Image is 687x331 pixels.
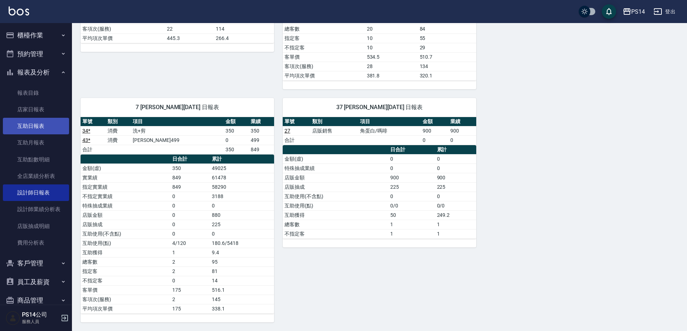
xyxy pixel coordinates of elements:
[283,164,388,173] td: 特殊抽成業績
[170,210,210,220] td: 0
[81,117,106,126] th: 單號
[170,276,210,285] td: 0
[170,173,210,182] td: 849
[106,117,131,126] th: 類別
[365,71,418,80] td: 381.8
[435,173,476,182] td: 900
[283,220,388,229] td: 總客數
[3,254,69,273] button: 客戶管理
[170,295,210,304] td: 2
[106,135,131,145] td: 消費
[210,238,274,248] td: 180.6/5418
[388,145,435,155] th: 日合計
[6,311,20,325] img: Person
[3,85,69,101] a: 報表目錄
[249,145,274,154] td: 849
[283,154,388,164] td: 金額(虛)
[81,33,165,43] td: 平均項次單價
[224,145,249,154] td: 350
[170,304,210,313] td: 175
[418,43,476,52] td: 29
[283,117,310,126] th: 單號
[170,229,210,238] td: 0
[283,117,476,145] table: a dense table
[81,267,170,276] td: 指定客
[418,52,476,62] td: 510.7
[418,71,476,80] td: 320.1
[22,318,59,325] p: 服務人員
[388,154,435,164] td: 0
[291,104,468,111] span: 37 [PERSON_NAME][DATE] 日報表
[283,182,388,192] td: 店販抽成
[81,117,274,155] table: a dense table
[283,62,365,71] td: 客項次(服務)
[210,295,274,304] td: 145
[9,6,29,15] img: Logo
[210,248,274,257] td: 9.4
[249,126,274,135] td: 350
[283,33,365,43] td: 指定客
[81,173,170,182] td: 實業績
[3,273,69,291] button: 員工及薪資
[310,126,358,135] td: 店販銷售
[170,182,210,192] td: 849
[210,304,274,313] td: 338.1
[435,210,476,220] td: 249.2
[421,135,449,145] td: 0
[224,117,249,126] th: 金額
[285,128,290,134] a: 27
[22,311,59,318] h5: PS14公司
[3,26,69,45] button: 櫃檯作業
[602,4,616,19] button: save
[81,164,170,173] td: 金額(虛)
[170,257,210,267] td: 2
[418,62,476,71] td: 134
[388,201,435,210] td: 0/0
[365,24,418,33] td: 20
[3,118,69,134] a: 互助日報表
[131,126,224,135] td: 洗+剪
[170,285,210,295] td: 175
[365,43,418,52] td: 10
[81,182,170,192] td: 指定實業績
[435,154,476,164] td: 0
[3,201,69,218] a: 設計師業績分析表
[81,24,165,33] td: 客項次(服務)
[210,192,274,201] td: 3188
[631,7,645,16] div: PS14
[210,210,274,220] td: 880
[435,164,476,173] td: 0
[3,218,69,234] a: 店販抽成明細
[81,257,170,267] td: 總客數
[170,155,210,164] th: 日合計
[131,117,224,126] th: 項目
[170,267,210,276] td: 2
[418,24,476,33] td: 84
[365,33,418,43] td: 10
[165,33,214,43] td: 445.3
[283,52,365,62] td: 客單價
[283,135,310,145] td: 合計
[3,63,69,82] button: 報表及分析
[651,5,678,18] button: 登出
[81,229,170,238] td: 互助使用(不含點)
[106,126,131,135] td: 消費
[210,220,274,229] td: 225
[249,117,274,126] th: 業績
[3,134,69,151] a: 互助月報表
[210,201,274,210] td: 0
[388,192,435,201] td: 0
[283,192,388,201] td: 互助使用(不含點)
[449,126,476,135] td: 900
[310,117,358,126] th: 類別
[249,135,274,145] td: 499
[210,267,274,276] td: 81
[3,234,69,251] a: 費用分析表
[283,201,388,210] td: 互助使用(點)
[224,135,249,145] td: 0
[435,229,476,238] td: 1
[421,117,449,126] th: 金額
[89,104,265,111] span: 7 [PERSON_NAME][DATE] 日報表
[418,33,476,43] td: 55
[81,155,274,314] table: a dense table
